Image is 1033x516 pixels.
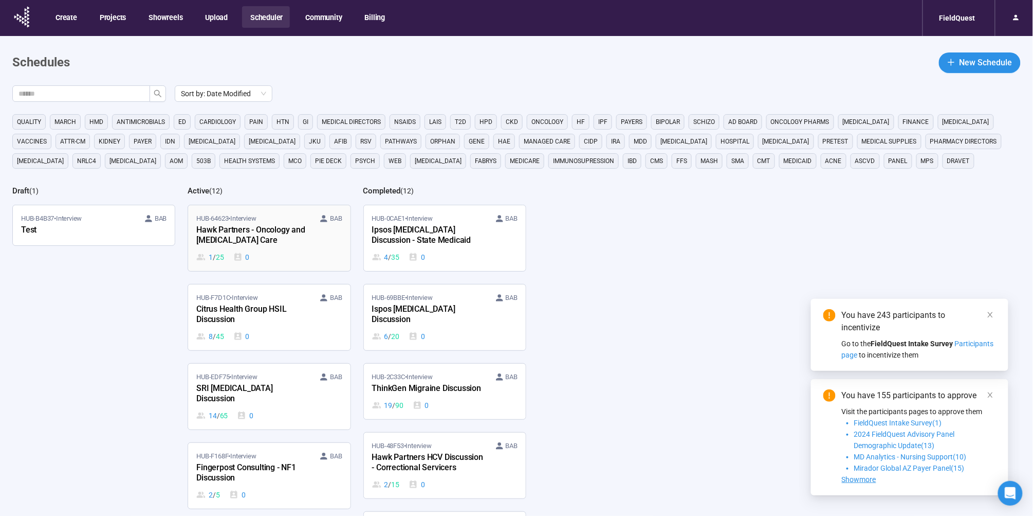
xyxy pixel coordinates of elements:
[189,136,235,147] span: [MEDICAL_DATA]
[209,187,223,195] span: ( 12 )
[213,331,216,342] span: /
[364,433,526,499] a: HUB-48F53•Interview BABHawk Partners HCV Discussion - Correctional Servicers2 / 150
[842,406,996,417] p: Visit the participants pages to approve them
[288,156,302,166] span: MCO
[854,430,955,450] span: 2024 FieldQuest Advisory Panel Demographic Update(13)
[372,479,399,490] div: 2
[771,117,829,127] span: Oncology Pharms
[388,479,391,490] span: /
[89,117,103,127] span: HMD
[364,284,526,350] a: HUB-69BBE•Interview BABIspos [MEDICAL_DATA] Discussion6 / 200
[372,303,485,327] div: Ispos [MEDICAL_DATA] Discussion
[921,156,934,166] span: MPS
[372,293,433,303] span: HUB-69BBE • Interview
[355,156,375,166] span: psych
[360,136,372,147] span: RSV
[656,117,680,127] span: Bipolar
[188,284,350,350] a: HUB-F7D1C•Interview BABCitrus Health Group HSIL Discussion8 / 450
[510,156,540,166] span: medicare
[855,156,875,166] span: ASCVD
[220,410,228,421] span: 65
[334,136,347,147] span: AFIB
[60,136,85,147] span: ATTR-CM
[196,303,309,327] div: Citrus Health Group HSIL Discussion
[229,489,246,501] div: 0
[233,331,250,342] div: 0
[21,213,82,224] span: HUB-B4B37 • Interview
[134,136,152,147] span: Payer
[150,85,166,102] button: search
[372,372,433,382] span: HUB-2C33C • Interview
[309,136,321,147] span: JKU
[188,205,350,271] a: HUB-64623•Interview BABHawk Partners - Oncology and [MEDICAL_DATA] Care1 / 250
[364,205,526,271] a: HUB-0CAE1•Interview BABIpsos [MEDICAL_DATA] Discussion - State Medicaid4 / 350
[372,451,485,475] div: Hawk Partners HCV Discussion - Correctional Servicers
[389,156,401,166] span: WEB
[17,136,47,147] span: vaccines
[91,6,133,28] button: Projects
[372,382,485,396] div: ThinkGen Migraine Discussion
[842,475,876,484] span: Showmore
[531,117,563,127] span: Oncology
[216,489,220,501] span: 5
[628,156,637,166] span: IBD
[475,156,496,166] span: fabrys
[842,309,996,334] div: You have 243 participants to incentivize
[117,117,165,127] span: antimicrobials
[364,364,526,419] a: HUB-2C33C•Interview BABThinkGen Migraine Discussion19 / 900
[388,252,391,263] span: /
[196,410,228,421] div: 14
[13,205,175,245] a: HUB-B4B37•Interview BABTest
[372,441,432,451] span: HUB-48F53 • Interview
[196,331,224,342] div: 8
[394,117,416,127] span: NSAIDS
[165,136,175,147] span: IDN
[987,311,994,318] span: close
[372,331,399,342] div: 6
[430,136,455,147] span: orphan
[391,331,399,342] span: 20
[611,136,620,147] span: IRA
[196,489,219,501] div: 2
[987,392,994,399] span: close
[947,156,970,166] span: dravet
[933,8,982,28] div: FieldQuest
[409,252,425,263] div: 0
[415,156,462,166] span: [MEDICAL_DATA]
[455,117,466,127] span: T2D
[621,117,642,127] span: Payers
[843,117,890,127] span: [MEDICAL_DATA]
[862,136,917,147] span: medical supplies
[363,186,401,195] h2: Completed
[469,136,485,147] span: GENE
[700,156,718,166] span: MASH
[197,6,235,28] button: Upload
[825,156,842,166] span: acne
[188,186,209,195] h2: Active
[330,372,342,382] span: BAB
[372,224,485,247] div: Ipsos [MEDICAL_DATA] Discussion - State Medicaid
[553,156,614,166] span: immunosupression
[395,400,403,411] span: 90
[903,117,929,127] span: finance
[409,331,425,342] div: 0
[372,213,433,224] span: HUB-0CAE1 • Interview
[216,252,224,263] span: 25
[237,410,253,421] div: 0
[372,400,403,411] div: 19
[721,136,749,147] span: HOSpital
[947,58,955,66] span: plus
[170,156,183,166] span: AOM
[943,117,989,127] span: [MEDICAL_DATA]
[77,156,96,166] span: NRLC4
[676,156,687,166] span: FFS
[154,90,162,98] span: search
[330,213,342,224] span: BAB
[506,441,518,451] span: BAB
[224,156,275,166] span: Health Systems
[196,461,309,485] div: Fingerpost Consulting - NF1 Discussion
[297,6,349,28] button: Community
[960,56,1012,69] span: New Schedule
[854,453,967,461] span: MD Analytics - Nursing Support(10)
[155,213,167,224] span: BAB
